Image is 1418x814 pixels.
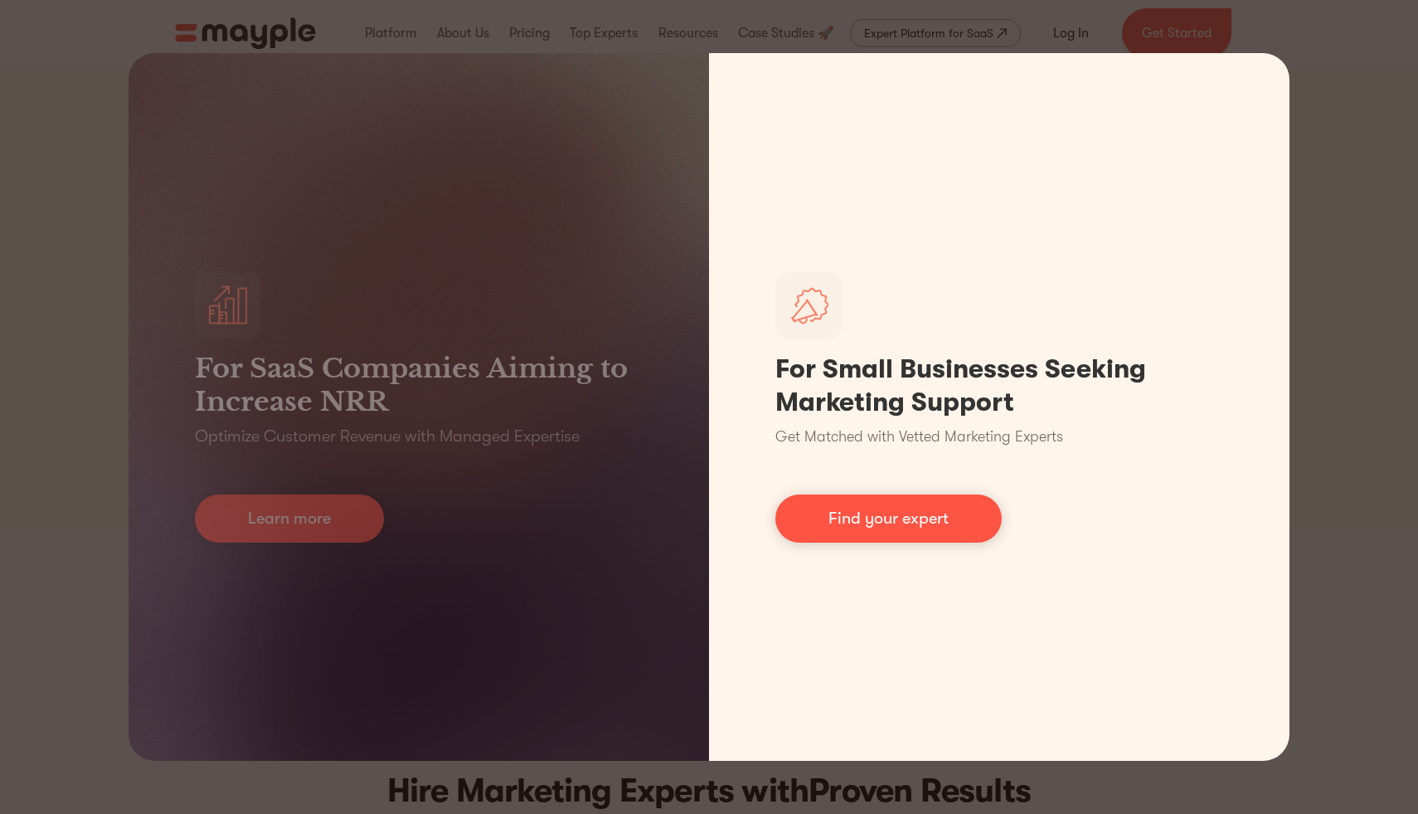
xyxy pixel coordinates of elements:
[775,353,1223,419] h1: For Small Businesses Seeking Marketing Support
[775,426,1063,448] p: Get Matched with Vetted Marketing Experts
[195,352,643,418] h3: For SaaS Companies Aiming to Increase NRR
[195,425,580,448] p: Optimize Customer Revenue with Managed Expertise
[195,495,384,543] a: Learn more
[775,495,1002,543] a: Find your expert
